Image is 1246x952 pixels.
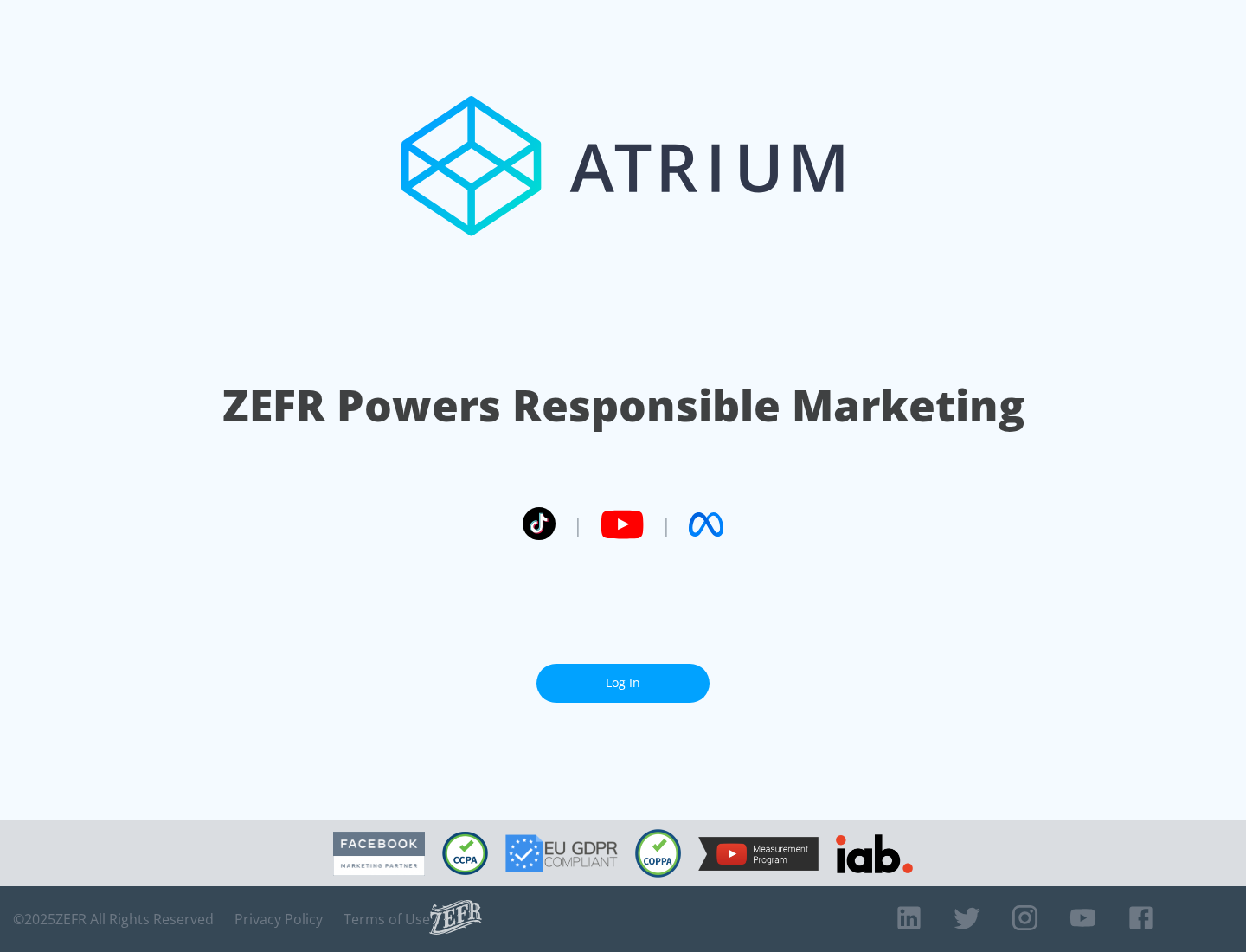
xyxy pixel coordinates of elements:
span: © 2025 ZEFR All Rights Reserved [13,910,214,928]
img: Facebook Marketing Partner [333,832,425,876]
a: Privacy Policy [234,910,323,928]
img: CCPA Compliant [442,832,488,875]
img: GDPR Compliant [505,834,618,872]
h1: ZEFR Powers Responsible Marketing [222,376,1024,435]
img: COPPA Compliant [635,829,681,878]
span: | [661,511,671,537]
a: Log In [536,664,710,703]
span: | [573,511,583,537]
img: YouTube Measurement Program [698,837,819,871]
img: IAB [836,834,913,873]
a: Terms of Use [344,910,430,928]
